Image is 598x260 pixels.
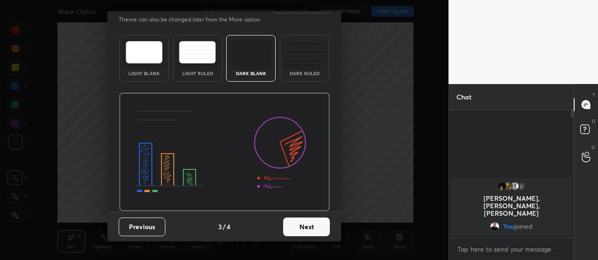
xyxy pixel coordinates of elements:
[119,218,165,236] button: Previous
[218,222,222,232] h4: 3
[227,222,230,232] h4: 4
[591,144,595,151] p: G
[517,182,526,191] div: 2
[490,222,499,231] img: 1728398aab2b4dc1ac327692e19b9e49.jpg
[233,41,270,63] img: darkTheme.f0cc69e5.svg
[592,118,595,125] p: D
[179,41,216,63] img: lightRuledTheme.5fabf969.svg
[126,41,163,63] img: lightTheme.e5ed3b09.svg
[119,93,330,211] img: darkThemeBanner.d06ce4a2.svg
[514,223,533,230] span: joined
[504,182,513,191] img: 1e351c81206c438baf1332daed2ffe8e.jpg
[449,176,574,238] div: grid
[286,71,323,76] div: Dark Ruled
[497,182,506,191] img: d93f46c3a09b4b14a65eb543c0a2f35e.jpg
[449,84,479,109] p: Chat
[119,15,270,24] p: Theme can also be changed later from the More option
[232,71,270,76] div: Dark Blank
[457,195,566,217] p: [PERSON_NAME], [PERSON_NAME], [PERSON_NAME]
[283,218,330,236] button: Next
[286,41,323,63] img: darkRuledTheme.de295e13.svg
[503,223,514,230] span: You
[125,71,163,76] div: Light Blank
[510,182,520,191] img: default.png
[592,91,595,98] p: T
[179,71,216,76] div: Light Ruled
[223,222,226,232] h4: /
